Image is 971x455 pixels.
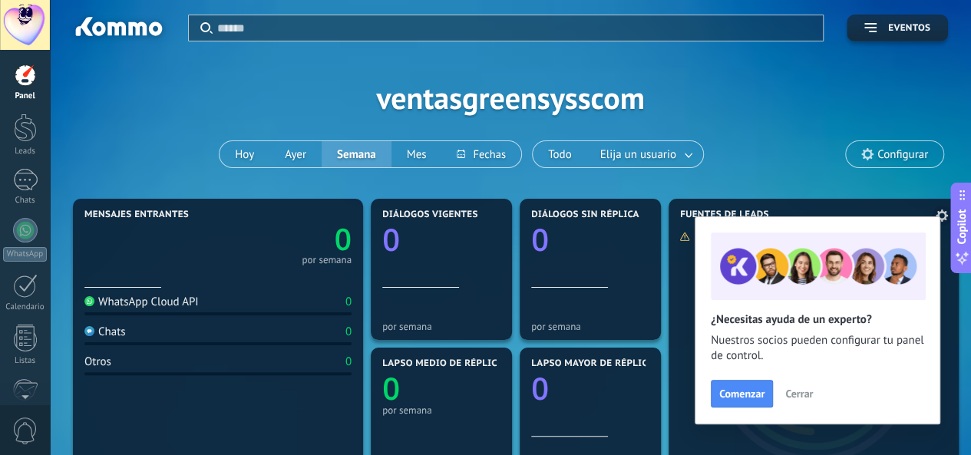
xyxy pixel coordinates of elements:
span: Configurar [877,148,928,161]
div: Panel [3,91,48,101]
div: Leads [3,147,48,157]
span: Lapso mayor de réplica [531,358,653,369]
text: 0 [531,367,549,409]
span: Elija un usuario [597,144,679,165]
span: Copilot [954,209,969,244]
div: Calendario [3,302,48,312]
div: Listas [3,356,48,366]
span: Nuestros socios pueden configurar tu panel de control. [711,333,924,364]
button: Fechas [441,141,520,167]
img: WhatsApp Cloud API [84,296,94,306]
div: por semana [382,321,500,332]
div: 0 [345,325,352,339]
span: Eventos [888,23,930,34]
span: Cerrar [785,388,813,399]
button: Todo [533,141,587,167]
span: Lapso medio de réplica [382,358,504,369]
button: Cerrar [778,382,820,405]
span: Diálogos vigentes [382,209,478,220]
button: Comenzar [711,380,773,407]
div: por semana [382,404,500,416]
text: 0 [382,218,400,260]
div: Chats [3,196,48,206]
h2: ¿Necesitas ayuda de un experto? [711,312,924,327]
span: Comenzar [719,388,765,399]
div: por semana [531,321,649,332]
button: Elija un usuario [587,141,703,167]
text: 0 [531,218,549,260]
button: Eventos [847,15,948,41]
span: Mensajes entrantes [84,209,189,220]
button: Semana [322,141,391,167]
span: Fuentes de leads [680,209,769,220]
div: WhatsApp Cloud API [84,295,199,309]
div: por semana [302,256,352,264]
div: WhatsApp [3,247,47,262]
div: 0 [345,354,352,369]
div: No hay suficientes datos para mostrar [679,230,866,243]
button: Mes [391,141,442,167]
button: Hoy [220,141,269,167]
text: 0 [382,367,400,409]
div: Otros [84,354,111,369]
div: 0 [345,295,352,309]
img: Chats [84,326,94,336]
div: Chats [84,325,126,339]
text: 0 [335,219,352,259]
a: 0 [218,219,352,259]
button: Ayer [269,141,322,167]
span: Diálogos sin réplica [531,209,639,220]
